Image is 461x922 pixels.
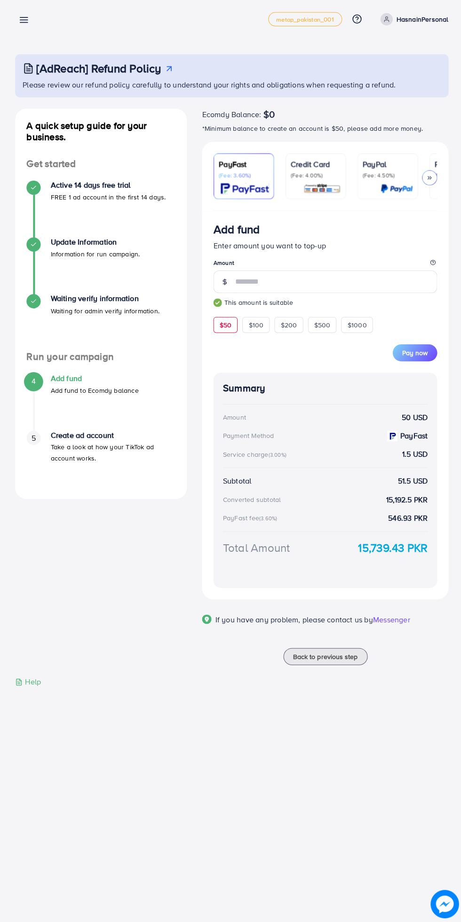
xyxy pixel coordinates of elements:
div: Converted subtotal [222,496,279,506]
div: PayFast fee [222,515,278,524]
div: Total Amount [222,540,288,557]
span: Messenger [371,615,407,626]
img: card [302,186,339,197]
span: Pay now [400,350,425,360]
h3: Add fund [212,225,258,239]
div: Help [15,677,41,688]
small: (3.60%) [258,516,276,524]
strong: 546.93 PKR [386,514,425,525]
strong: 1.5 USD [400,451,425,461]
li: Waiting verify information [15,297,186,353]
p: FREE 1 ad account in the first 14 days. [50,195,165,206]
legend: Amount [212,262,435,273]
h4: Run your campaign [15,353,186,365]
span: $0 [262,112,273,124]
a: HasnainPersonal [374,17,446,30]
span: $500 [312,323,329,332]
p: Information for run campaign. [50,251,139,262]
span: metap_pakistan_001 [275,21,332,27]
p: HasnainPersonal [394,18,446,29]
img: payment [385,433,395,443]
button: Back to previous step [282,649,366,666]
strong: PayFast [398,432,425,443]
span: 5 [31,435,35,445]
span: $50 [218,323,230,332]
div: Payment Method [222,433,272,442]
li: Active 14 days free trial [15,184,186,240]
h4: Create ad account [50,433,175,442]
img: image [428,889,456,917]
h4: Active 14 days free trial [50,184,165,193]
p: PayFast [217,162,267,173]
a: metap_pakistan_001 [267,16,340,31]
p: *Minimum balance to create an account is $50, please add more money. [201,127,446,138]
img: card [378,186,410,197]
div: Service charge [222,452,287,461]
strong: 15,739.43 PKR [356,540,425,557]
p: Enter amount you want to top-up [212,243,435,254]
h4: Add fund [50,376,138,385]
img: card [219,186,267,197]
p: PayPal [360,162,410,173]
h4: Update Information [50,240,139,249]
div: Subtotal [222,477,250,488]
p: (Fee: 4.50%) [360,175,410,183]
span: Back to previous step [292,652,356,662]
p: Add fund to Ecomdy balance [50,387,138,398]
p: (Fee: 4.00%) [289,175,339,183]
p: Waiting for admin verify information. [50,308,159,319]
li: Create ad account [15,433,186,489]
small: This amount is suitable [212,301,435,310]
span: 4 [31,378,35,389]
h4: Waiting verify information [50,297,159,306]
h4: Summary [222,384,425,396]
span: $100 [247,323,262,332]
p: Please review our refund policy carefully to understand your rights and obligations when requesti... [23,83,440,94]
small: (3.00%) [267,453,285,461]
li: Add fund [15,376,186,433]
p: (Fee: 3.60%) [217,175,267,183]
button: Pay now [390,347,435,364]
strong: 15,192.5 PKR [384,496,425,507]
p: Take a look at how your TikTok ad account works. [50,443,175,466]
h4: Get started [15,161,186,173]
h4: A quick setup guide for your business. [15,124,186,146]
strong: 50 USD [399,414,425,425]
li: Update Information [15,240,186,297]
p: Credit Card [289,162,339,173]
span: $1000 [345,323,365,332]
img: guide [212,301,221,310]
span: $200 [279,323,295,332]
strong: 51.5 USD [396,477,425,488]
img: Popup guide [201,615,210,625]
h3: [AdReach] Refund Policy [36,65,160,79]
span: Ecomdy Balance: [201,112,260,124]
span: If you have any problem, please contact us by [214,615,371,626]
div: Amount [222,414,245,424]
